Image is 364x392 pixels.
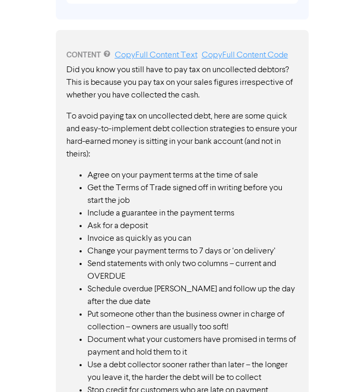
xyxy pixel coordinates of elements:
p: Did you know you still have to pay tax on uncollected debtors? This is because you pay tax on you... [66,64,298,102]
li: Invoice as quickly as you can [87,232,298,245]
li: Agree on your payment terms at the time of sale [87,169,298,182]
a: Copy Full Content Code [202,51,288,60]
li: Get the Terms of Trade signed off in writing before you start the job [87,182,298,207]
li: Schedule overdue [PERSON_NAME] and follow up the day after the due date [87,283,298,308]
iframe: Chat Widget [311,341,364,392]
div: CONTENT [66,49,298,62]
li: Put someone other than the business owner in charge of collection – owners are usually too soft! [87,308,298,334]
li: Send statements with only two columns – current and OVERDUE [87,258,298,283]
li: Change your payment terms to 7 days or ‘on delivery’ [87,245,298,258]
li: Use a debt collector sooner rather than later – the longer you leave it, the harder the debt will... [87,359,298,384]
li: Ask for a deposit [87,220,298,232]
a: Copy Full Content Text [115,51,198,60]
li: Include a guarantee in the payment terms [87,207,298,220]
p: To avoid paying tax on uncollected debt, here are some quick and easy-to-implement debt collectio... [66,110,298,161]
li: Document what your customers have promised in terms of payment and hold them to it [87,334,298,359]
